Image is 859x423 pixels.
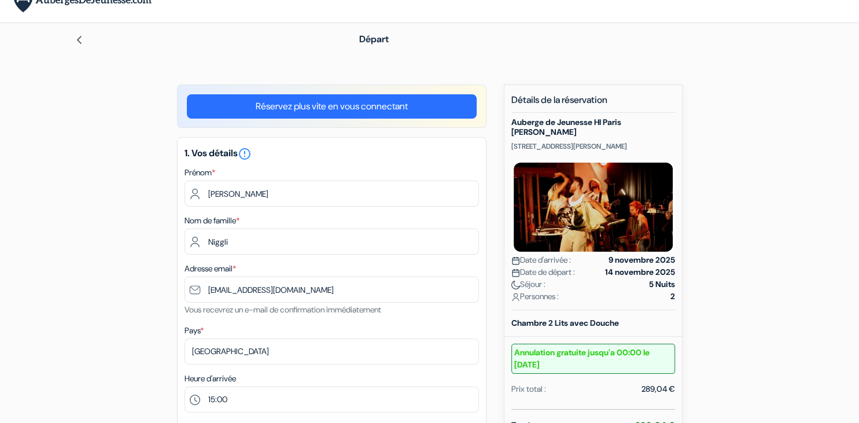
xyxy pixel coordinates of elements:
[511,268,520,277] img: calendar.svg
[642,383,675,395] div: 289,04 €
[511,117,675,137] h5: Auberge de Jeunesse HI Paris [PERSON_NAME]
[185,215,239,227] label: Nom de famille
[511,290,559,303] span: Personnes :
[185,147,479,161] h5: 1. Vos détails
[511,256,520,265] img: calendar.svg
[649,278,675,290] strong: 5 Nuits
[75,35,84,45] img: left_arrow.svg
[185,304,381,315] small: Vous recevrez un e-mail de confirmation immédiatement
[511,94,675,113] h5: Détails de la réservation
[511,318,619,328] b: Chambre 2 Lits avec Douche
[185,167,215,179] label: Prénom
[511,383,546,395] div: Prix total :
[187,94,477,119] a: Réservez plus vite en vous connectant
[511,266,575,278] span: Date de départ :
[605,266,675,278] strong: 14 novembre 2025
[185,277,479,303] input: Entrer adresse e-mail
[359,33,389,45] span: Départ
[185,325,204,337] label: Pays
[511,142,675,151] p: [STREET_ADDRESS][PERSON_NAME]
[238,147,252,161] i: error_outline
[185,181,479,207] input: Entrez votre prénom
[609,254,675,266] strong: 9 novembre 2025
[511,281,520,289] img: moon.svg
[511,293,520,301] img: user_icon.svg
[511,344,675,374] small: Annulation gratuite jusqu'a 00:00 le [DATE]
[185,263,236,275] label: Adresse email
[185,373,236,385] label: Heure d'arrivée
[511,254,571,266] span: Date d'arrivée :
[511,278,545,290] span: Séjour :
[238,147,252,159] a: error_outline
[670,290,675,303] strong: 2
[185,229,479,255] input: Entrer le nom de famille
